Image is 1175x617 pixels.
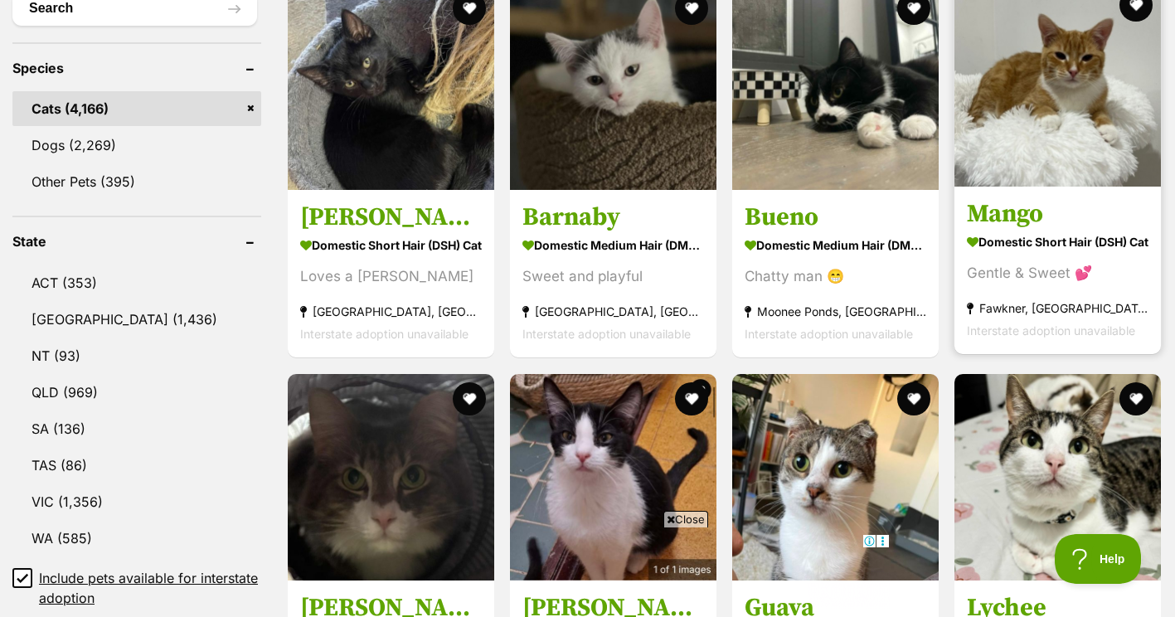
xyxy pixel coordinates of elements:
a: Include pets available for interstate adoption [12,568,261,608]
strong: Fawkner, [GEOGRAPHIC_DATA] [967,298,1148,320]
div: Loves a [PERSON_NAME] [300,266,482,289]
div: Sweet and playful [522,266,704,289]
a: TAS (86) [12,448,261,483]
img: Guava - Domestic Short Hair (DSH) Cat [732,374,939,581]
a: Other Pets (395) [12,164,261,199]
strong: Domestic Short Hair (DSH) Cat [967,231,1148,255]
a: SA (136) [12,411,261,446]
button: favourite [1119,382,1153,415]
button: favourite [453,382,486,415]
header: State [12,234,261,249]
a: Mango Domestic Short Hair (DSH) Cat Gentle & Sweet 💕 Fawkner, [GEOGRAPHIC_DATA] Interstate adopti... [954,187,1161,355]
a: [GEOGRAPHIC_DATA] (1,436) [12,302,261,337]
iframe: Advertisement [286,534,890,609]
span: Interstate adoption unavailable [300,328,469,342]
span: Close [663,511,708,527]
strong: [GEOGRAPHIC_DATA], [GEOGRAPHIC_DATA] [522,301,704,323]
span: Include pets available for interstate adoption [39,568,261,608]
header: Species [12,61,261,75]
h3: Mango [967,199,1148,231]
span: Interstate adoption unavailable [745,328,913,342]
strong: [GEOGRAPHIC_DATA], [GEOGRAPHIC_DATA] [300,301,482,323]
a: NT (93) [12,338,261,373]
a: WA (585) [12,521,261,556]
div: Gentle & Sweet 💕 [967,263,1148,285]
div: Chatty man 😁 [745,266,926,289]
span: Interstate adoption unavailable [522,328,691,342]
img: Lychee - Domestic Short Hair (DSH) Cat [954,374,1161,581]
h3: [PERSON_NAME] [300,202,482,234]
a: Barnaby Domestic Medium Hair (DMH) Cat Sweet and playful [GEOGRAPHIC_DATA], [GEOGRAPHIC_DATA] Int... [510,190,716,358]
a: VIC (1,356) [12,484,261,519]
button: favourite [675,382,708,415]
a: Cats (4,166) [12,91,261,126]
img: Sawyer - Domestic Medium Hair (DMH) Cat [288,374,494,581]
a: [PERSON_NAME] Domestic Short Hair (DSH) Cat Loves a [PERSON_NAME] [GEOGRAPHIC_DATA], [GEOGRAPHIC_... [288,190,494,358]
span: Interstate adoption unavailable [967,324,1135,338]
strong: Domestic Short Hair (DSH) Cat [300,234,482,258]
a: ACT (353) [12,265,261,300]
strong: Domestic Medium Hair (DMH) Cat [522,234,704,258]
h3: Barnaby [522,202,704,234]
a: Bueno Domestic Medium Hair (DMH) Cat Chatty man 😁 Moonee Ponds, [GEOGRAPHIC_DATA] Interstate adop... [732,190,939,358]
strong: Domestic Medium Hair (DMH) Cat [745,234,926,258]
a: Dogs (2,269) [12,128,261,163]
iframe: Help Scout Beacon - Open [1055,534,1142,584]
button: favourite [897,382,930,415]
h3: Bueno [745,202,926,234]
a: QLD (969) [12,375,261,410]
img: Felix - Domestic Short Hair (DSH) Cat [510,374,716,581]
strong: Moonee Ponds, [GEOGRAPHIC_DATA] [745,301,926,323]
